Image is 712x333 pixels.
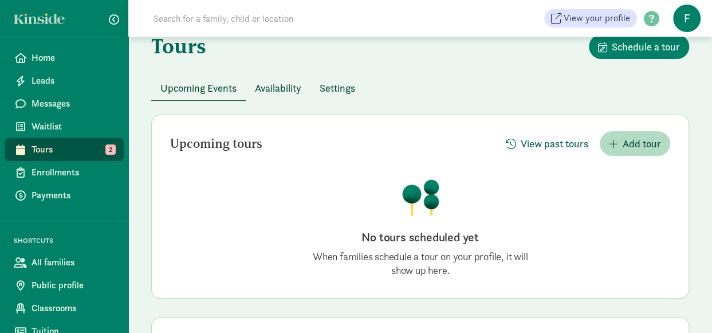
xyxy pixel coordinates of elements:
a: Enrollments [5,161,124,184]
button: Schedule a tour [589,34,689,59]
button: Availability [246,76,310,100]
span: Availability [255,80,301,96]
a: Tours 2 [5,138,124,161]
h2: No tours scheduled yet [306,229,535,245]
a: Waitlist [5,115,124,138]
a: All families [5,251,124,274]
span: Settings [320,80,355,96]
a: View past tours [497,138,597,151]
span: 2 [105,144,116,155]
a: Payments [5,184,124,207]
span: View your profile [564,11,630,25]
button: Settings [310,76,364,100]
span: All families [32,256,115,269]
h2: Upcoming tours [170,137,262,151]
a: View your profile [544,9,637,28]
button: View past tours [497,131,597,156]
span: Enrollments [32,166,115,179]
span: Add tour [623,136,661,151]
a: Classrooms [5,297,124,320]
span: Payments [32,189,115,202]
a: Home [5,46,124,69]
span: Home [32,51,115,65]
span: Classrooms [32,301,115,315]
span: Messages [32,97,115,111]
iframe: Chat Widget [655,278,712,333]
input: Search for a family, child or location [147,7,468,30]
h1: Tours [151,34,206,57]
p: When families schedule a tour on your profile, it will show up here. [306,250,535,277]
span: Upcoming Events [160,80,237,96]
span: Leads [32,74,115,88]
span: Schedule a tour [612,39,680,54]
span: Tours [32,143,115,156]
span: View past tours [521,136,588,151]
span: f [673,5,701,32]
span: Waitlist [32,120,115,134]
a: Public profile [5,274,124,297]
a: Leads [5,69,124,92]
button: Upcoming Events [151,76,246,100]
a: Messages [5,92,124,115]
img: illustration-trees.png [401,179,440,216]
span: Public profile [32,279,115,292]
button: Add tour [600,131,670,156]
